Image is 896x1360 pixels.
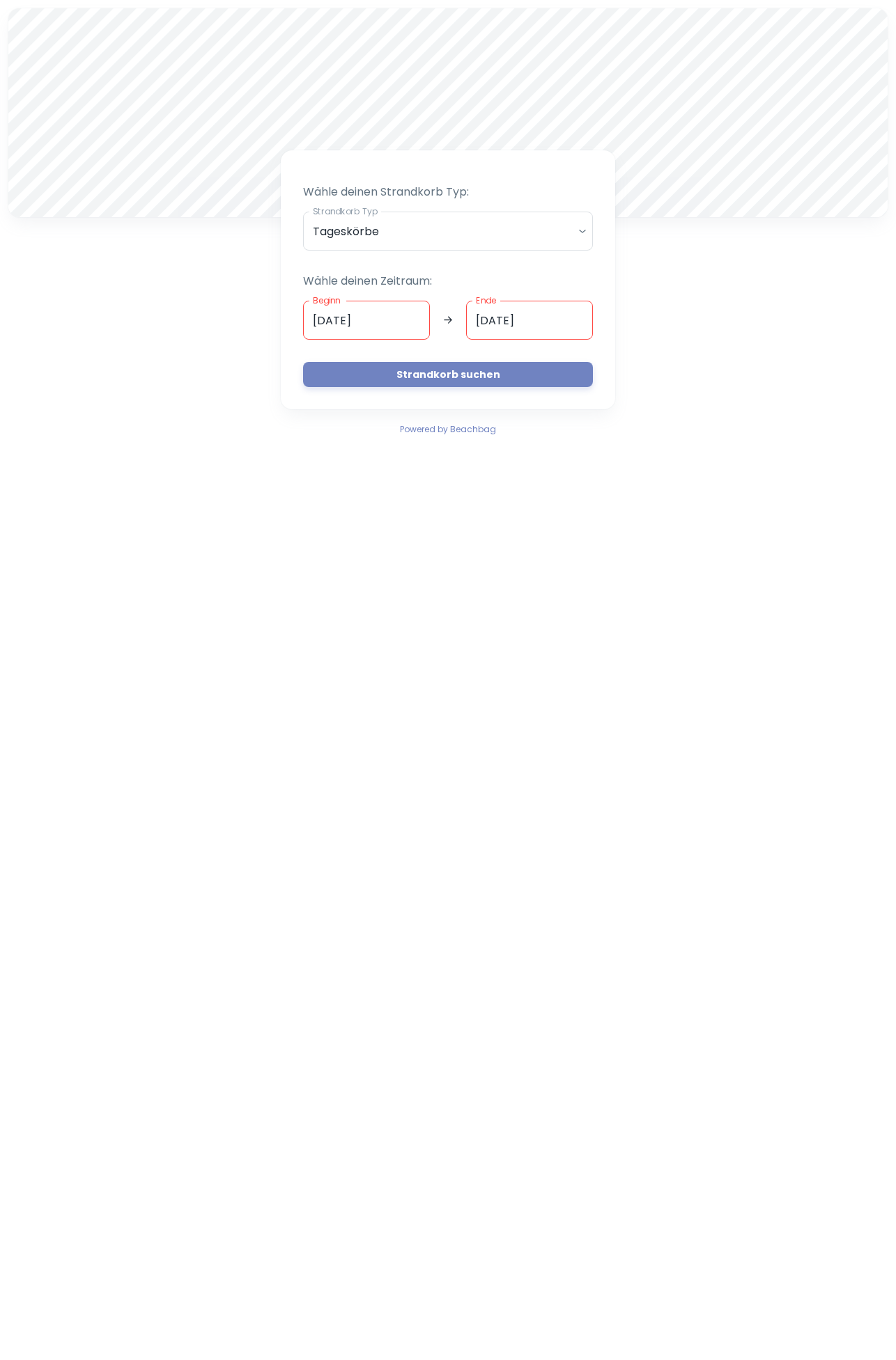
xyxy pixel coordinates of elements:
span: Powered by Beachbag [400,423,496,435]
label: Beginn [313,294,341,306]
div: Tageskörbe [303,212,593,251]
input: dd.mm.yyyy [303,301,430,340]
label: Ende [476,294,496,306]
input: dd.mm.yyyy [466,301,593,340]
button: Strandkorb suchen [303,362,593,387]
p: Wähle deinen Zeitraum: [303,273,593,290]
p: Wähle deinen Strandkorb Typ: [303,184,593,200]
label: Strandkorb Typ [313,205,378,217]
a: Powered by Beachbag [400,420,496,437]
